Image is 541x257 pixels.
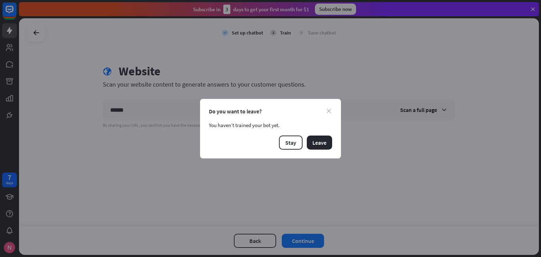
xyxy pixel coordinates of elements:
[6,3,27,24] button: Open LiveChat chat widget
[279,136,303,150] button: Stay
[327,109,331,113] i: close
[209,122,332,128] div: You haven’t trained your bot yet.
[307,136,332,150] button: Leave
[209,108,332,115] div: Do you want to leave?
